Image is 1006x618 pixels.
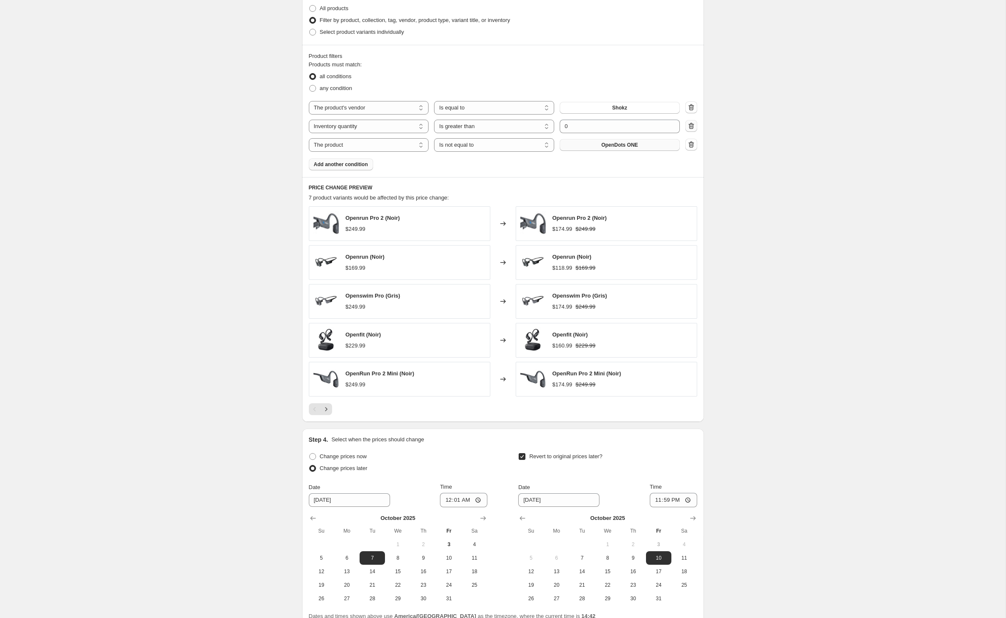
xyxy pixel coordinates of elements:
button: Thursday October 23 2025 [620,578,646,592]
div: $160.99 [552,342,572,350]
button: Friday October 31 2025 [646,592,671,605]
span: 27 [338,595,356,602]
th: Thursday [411,524,436,538]
button: OpenDots ONE [560,139,680,151]
button: Sunday October 26 2025 [309,592,334,605]
button: Wednesday October 8 2025 [595,551,620,565]
strike: $249.99 [576,380,596,389]
span: 29 [598,595,617,602]
span: Su [522,528,540,534]
span: Filter by product, collection, tag, vendor, product type, variant title, or inventory [320,17,510,23]
button: Monday October 27 2025 [544,592,569,605]
input: 10/3/2025 [518,493,599,507]
button: Shokz [560,102,680,114]
button: Saturday October 18 2025 [671,565,697,578]
span: Su [312,528,331,534]
button: Tuesday October 21 2025 [569,578,595,592]
span: 13 [547,568,566,575]
span: 14 [573,568,591,575]
button: Thursday October 9 2025 [620,551,646,565]
span: Th [624,528,642,534]
strike: $249.99 [576,303,596,311]
img: shz_20ass820_7E_7EDetail2_20Black_960x1130_3711a254-f3ad-47a0-9f18-160f62f8eb02_80x.webp [520,211,546,236]
span: 24 [440,582,458,588]
span: 29 [388,595,407,602]
span: 26 [522,595,540,602]
span: 27 [547,595,566,602]
span: Openswim Pro (Gris) [346,293,400,299]
span: 26 [312,595,331,602]
span: Products must match: [309,61,362,68]
button: Wednesday October 1 2025 [595,538,620,551]
button: Friday October 17 2025 [436,565,462,578]
span: 11 [675,555,693,561]
span: All products [320,5,349,11]
div: $174.99 [552,303,572,311]
button: Thursday October 16 2025 [620,565,646,578]
strike: $229.99 [576,342,596,350]
div: $249.99 [346,225,366,233]
button: Show next month, November 2025 [477,512,489,524]
button: Sunday October 12 2025 [309,565,334,578]
span: 22 [598,582,617,588]
input: 10/3/2025 [309,493,390,507]
img: BLACK1_600x_db0415ba-b78c-47e7-9761-82c7e65e6ed5_80x.webp [313,250,339,275]
span: any condition [320,85,352,91]
button: Monday October 6 2025 [334,551,360,565]
span: 14 [363,568,382,575]
span: 23 [414,582,433,588]
button: Wednesday October 22 2025 [595,578,620,592]
nav: Pagination [309,403,332,415]
button: Show next month, November 2025 [687,512,699,524]
span: 10 [649,555,668,561]
div: Product filters [309,52,697,60]
button: Show previous month, September 2025 [517,512,528,524]
button: Thursday October 30 2025 [620,592,646,605]
span: 9 [624,555,642,561]
button: Sunday October 19 2025 [518,578,544,592]
th: Thursday [620,524,646,538]
span: 7 [573,555,591,561]
input: 12:00 [650,493,697,507]
button: Tuesday October 7 2025 [569,551,595,565]
span: Sa [465,528,484,534]
button: Thursday October 16 2025 [411,565,436,578]
strike: $169.99 [576,264,596,272]
span: 20 [338,582,356,588]
span: 28 [363,595,382,602]
button: Next [320,403,332,415]
th: Friday [436,524,462,538]
span: 24 [649,582,668,588]
span: 19 [522,582,540,588]
th: Wednesday [385,524,410,538]
div: $229.99 [346,342,366,350]
div: $169.99 [346,264,366,272]
th: Friday [646,524,671,538]
span: Openfit (Noir) [346,331,381,338]
span: Openrun Pro 2 (Noir) [346,215,400,221]
span: 1 [598,541,617,548]
div: $174.99 [552,380,572,389]
button: Today Friday October 3 2025 [646,538,671,551]
button: Friday October 10 2025 [436,551,462,565]
button: Tuesday October 28 2025 [360,592,385,605]
span: Th [414,528,433,534]
button: Friday October 10 2025 [646,551,671,565]
span: 2 [624,541,642,548]
span: Openrun Pro 2 (Noir) [552,215,607,221]
button: Thursday October 23 2025 [411,578,436,592]
button: Friday October 24 2025 [646,578,671,592]
button: Tuesday October 21 2025 [360,578,385,592]
button: Saturday October 18 2025 [462,565,487,578]
span: Tu [573,528,591,534]
span: Openswim Pro (Gris) [552,293,607,299]
img: 972371-bk-1-Large_80x.jpg [313,328,339,353]
span: 15 [388,568,407,575]
th: Monday [334,524,360,538]
span: 17 [440,568,458,575]
span: 3 [649,541,668,548]
button: Monday October 13 2025 [334,565,360,578]
button: Saturday October 25 2025 [671,578,697,592]
span: Shokz [612,104,627,111]
button: Add another condition [309,159,373,170]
